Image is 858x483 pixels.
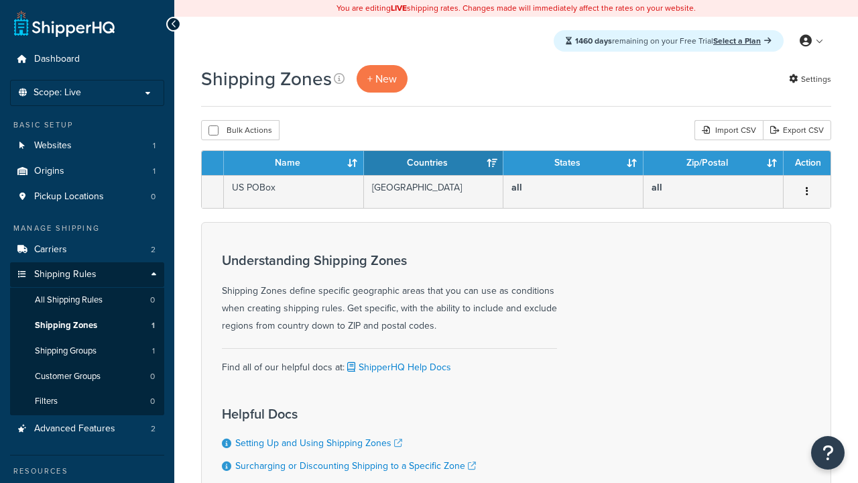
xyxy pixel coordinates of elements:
[153,166,156,177] span: 1
[713,35,772,47] a: Select a Plan
[34,423,115,435] span: Advanced Features
[345,360,451,374] a: ShipperHQ Help Docs
[35,371,101,382] span: Customer Groups
[151,191,156,203] span: 0
[222,253,557,335] div: Shipping Zones define specific geographic areas that you can use as conditions when creating ship...
[643,151,784,175] th: Zip/Postal: activate to sort column ascending
[10,364,164,389] a: Customer Groups 0
[34,166,64,177] span: Origins
[511,180,522,195] b: all
[10,237,164,262] a: Carriers 2
[364,175,504,208] td: [GEOGRAPHIC_DATA]
[34,140,72,152] span: Websites
[503,151,643,175] th: States: activate to sort column ascending
[10,288,164,313] li: All Shipping Rules
[151,423,156,435] span: 2
[14,10,115,37] a: ShipperHQ Home
[10,313,164,338] a: Shipping Zones 1
[10,389,164,414] li: Filters
[10,184,164,209] a: Pickup Locations 0
[784,151,831,175] th: Action
[150,294,155,306] span: 0
[10,159,164,184] a: Origins 1
[364,151,504,175] th: Countries: activate to sort column ascending
[811,436,845,470] button: Open Resource Center
[10,159,164,184] li: Origins
[10,223,164,234] div: Manage Shipping
[201,120,280,140] button: Bulk Actions
[763,120,831,140] a: Export CSV
[10,47,164,72] a: Dashboard
[222,407,476,421] h3: Helpful Docs
[10,237,164,262] li: Carriers
[367,71,397,87] span: + New
[10,262,164,415] li: Shipping Rules
[224,151,364,175] th: Name: activate to sort column ascending
[789,70,831,89] a: Settings
[10,389,164,414] a: Filters 0
[10,417,164,441] a: Advanced Features 2
[235,459,476,473] a: Surcharging or Discounting Shipping to a Specific Zone
[35,320,97,331] span: Shipping Zones
[10,339,164,364] a: Shipping Groups 1
[201,66,332,92] h1: Shipping Zones
[150,371,155,382] span: 0
[153,140,156,152] span: 1
[10,288,164,313] a: All Shipping Rules 0
[10,262,164,287] a: Shipping Rules
[34,269,97,280] span: Shipping Rules
[34,191,104,203] span: Pickup Locations
[10,466,164,477] div: Resources
[151,320,155,331] span: 1
[10,133,164,158] li: Websites
[554,30,784,52] div: remaining on your Free Trial
[391,2,407,14] b: LIVE
[10,313,164,338] li: Shipping Zones
[34,54,80,65] span: Dashboard
[152,345,155,357] span: 1
[10,417,164,441] li: Advanced Features
[35,294,103,306] span: All Shipping Rules
[652,180,662,195] b: all
[235,436,402,450] a: Setting Up and Using Shipping Zones
[34,87,81,99] span: Scope: Live
[10,339,164,364] li: Shipping Groups
[35,345,97,357] span: Shipping Groups
[151,244,156,256] span: 2
[224,175,364,208] td: US POBox
[10,184,164,209] li: Pickup Locations
[34,244,67,256] span: Carriers
[222,253,557,268] h3: Understanding Shipping Zones
[222,348,557,376] div: Find all of our helpful docs at:
[35,396,58,407] span: Filters
[10,133,164,158] a: Websites 1
[357,65,408,93] a: + New
[10,364,164,389] li: Customer Groups
[575,35,612,47] strong: 1460 days
[10,119,164,131] div: Basic Setup
[694,120,763,140] div: Import CSV
[150,396,155,407] span: 0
